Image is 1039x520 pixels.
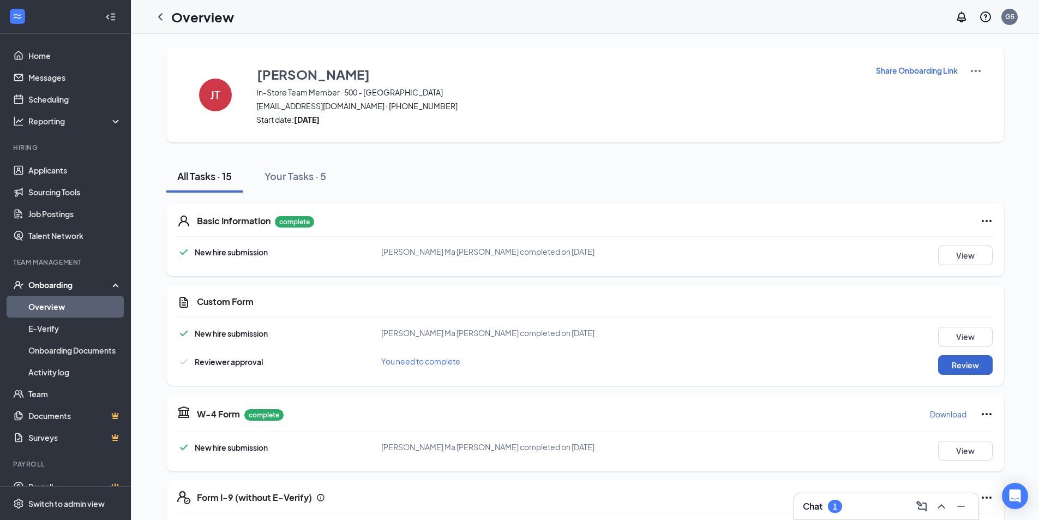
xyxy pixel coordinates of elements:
[154,10,167,23] svg: ChevronLeft
[28,181,122,203] a: Sourcing Tools
[28,159,122,181] a: Applicants
[256,100,862,111] span: [EMAIL_ADDRESS][DOMAIN_NAME] · [PHONE_NUMBER]
[938,441,993,461] button: View
[13,143,119,152] div: Hiring
[929,405,967,423] button: Download
[177,491,190,504] svg: FormI9EVerifyIcon
[979,10,992,23] svg: QuestionInfo
[13,279,24,290] svg: UserCheck
[381,442,594,452] span: [PERSON_NAME] Ma [PERSON_NAME] completed on [DATE]
[197,296,254,308] h5: Custom Form
[381,247,594,256] span: [PERSON_NAME] Ma [PERSON_NAME] completed on [DATE]
[876,65,958,76] p: Share Onboarding Link
[105,11,116,22] svg: Collapse
[177,246,190,259] svg: Checkmark
[954,500,968,513] svg: Minimize
[28,88,122,110] a: Scheduling
[316,493,325,502] svg: Info
[257,65,370,83] h3: [PERSON_NAME]
[935,500,948,513] svg: ChevronUp
[803,500,822,512] h3: Chat
[197,408,240,420] h5: W-4 Form
[1005,12,1014,21] div: G5
[833,502,837,511] div: 1
[28,279,112,290] div: Onboarding
[28,427,122,449] a: SurveysCrown
[28,383,122,405] a: Team
[28,318,122,339] a: E-Verify
[244,409,284,421] p: complete
[980,491,993,504] svg: Ellipses
[980,408,993,421] svg: Ellipses
[1002,483,1028,509] div: Open Intercom Messenger
[915,500,928,513] svg: ComposeMessage
[195,328,268,338] span: New hire submission
[210,91,220,99] h4: JT
[28,476,122,498] a: PayrollCrown
[938,246,993,265] button: View
[955,10,968,23] svg: Notifications
[933,498,950,515] button: ChevronUp
[28,116,122,127] div: Reporting
[938,355,993,375] button: Review
[177,327,190,340] svg: Checkmark
[294,115,320,124] strong: [DATE]
[256,87,862,98] span: In-Store Team Member · 500 - [GEOGRAPHIC_DATA]
[265,169,326,183] div: Your Tasks · 5
[28,296,122,318] a: Overview
[28,361,122,383] a: Activity log
[256,114,862,125] span: Start date:
[381,356,460,366] span: You need to complete
[188,64,243,125] button: JT
[13,459,119,469] div: Payroll
[197,215,271,227] h5: Basic Information
[980,214,993,228] svg: Ellipses
[177,355,190,368] svg: Checkmark
[177,441,190,454] svg: Checkmark
[28,45,122,67] a: Home
[952,498,970,515] button: Minimize
[177,296,190,309] svg: CustomFormIcon
[195,357,263,367] span: Reviewer approval
[930,409,966,420] p: Download
[195,247,268,257] span: New hire submission
[171,8,234,26] h1: Overview
[197,492,312,504] h5: Form I-9 (without E-Verify)
[969,64,982,77] img: More Actions
[938,327,993,346] button: View
[13,116,24,127] svg: Analysis
[177,405,190,419] svg: TaxGovernmentIcon
[28,405,122,427] a: DocumentsCrown
[28,225,122,247] a: Talent Network
[28,203,122,225] a: Job Postings
[28,498,105,509] div: Switch to admin view
[28,339,122,361] a: Onboarding Documents
[177,214,190,228] svg: User
[913,498,930,515] button: ComposeMessage
[177,169,232,183] div: All Tasks · 15
[13,258,119,267] div: Team Management
[875,64,958,76] button: Share Onboarding Link
[381,328,594,338] span: [PERSON_NAME] Ma [PERSON_NAME] completed on [DATE]
[13,498,24,509] svg: Settings
[275,216,314,228] p: complete
[195,443,268,452] span: New hire submission
[28,67,122,88] a: Messages
[256,64,862,84] button: [PERSON_NAME]
[12,11,23,22] svg: WorkstreamLogo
